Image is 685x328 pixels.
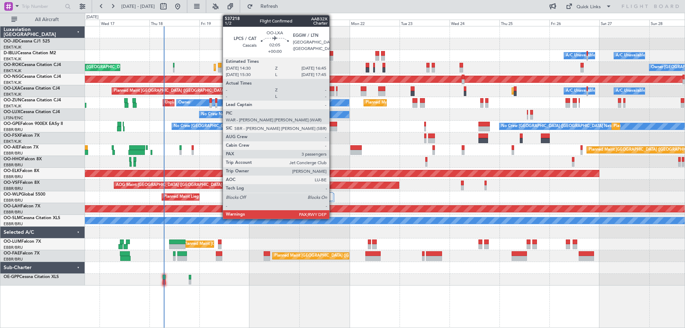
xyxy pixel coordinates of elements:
[4,174,23,180] a: EBBR/BRU
[165,97,280,108] div: Unplanned Maint [GEOGRAPHIC_DATA]-[GEOGRAPHIC_DATA]
[4,239,41,244] a: OO-LUMFalcon 7X
[4,169,39,173] a: OO-ELKFalcon 8X
[19,17,75,22] span: All Aircraft
[116,180,240,191] div: AOG Maint [GEOGRAPHIC_DATA] ([GEOGRAPHIC_DATA] National)
[4,39,50,44] a: OO-JIDCessna CJ1 525
[4,80,21,85] a: EBKT/KJK
[4,127,23,132] a: EBBR/BRU
[4,198,23,203] a: EBBR/BRU
[4,56,21,62] a: EBKT/KJK
[4,145,19,150] span: OO-AIE
[4,157,42,161] a: OO-HHOFalcon 8X
[4,133,20,138] span: OO-FSX
[4,221,23,227] a: EBBR/BRU
[164,192,201,202] div: Planned Maint Liege
[562,1,615,12] button: Quick Links
[4,115,23,121] a: LFSN/ENC
[4,257,23,262] a: EBBR/BRU
[499,20,549,26] div: Thu 25
[350,20,400,26] div: Mon 22
[4,110,60,114] a: OO-LUXCessna Citation CJ4
[244,1,286,12] button: Refresh
[4,162,23,168] a: EBBR/BRU
[4,192,45,197] a: OO-WLPGlobal 5500
[4,104,21,109] a: EBKT/KJK
[22,1,63,12] input: Trip Number
[254,4,284,9] span: Refresh
[100,20,149,26] div: Wed 17
[4,63,21,67] span: OO-ROK
[4,204,40,208] a: OO-LAHFalcon 7X
[4,98,61,102] a: OO-ZUNCessna Citation CJ4
[4,216,60,220] a: OO-SLMCessna Citation XLS
[4,122,63,126] a: OO-GPEFalcon 900EX EASy II
[4,181,40,185] a: OO-VSFFalcon 8X
[4,181,20,185] span: OO-VSF
[86,14,98,20] div: [DATE]
[4,239,21,244] span: OO-LUM
[4,75,61,79] a: OO-NSGCessna Citation CJ4
[4,122,20,126] span: OO-GPE
[577,4,601,11] div: Quick Links
[201,109,244,120] div: No Crew Nancy (Essey)
[4,169,20,173] span: OO-ELK
[4,192,21,197] span: OO-WLP
[149,20,199,26] div: Thu 18
[4,186,23,191] a: EBBR/BRU
[4,210,23,215] a: EBBR/BRU
[4,68,21,74] a: EBKT/KJK
[549,20,599,26] div: Fri 26
[4,251,40,256] a: OO-FAEFalcon 7X
[4,251,20,256] span: OO-FAE
[366,97,449,108] div: Planned Maint Kortrijk-[GEOGRAPHIC_DATA]
[274,251,404,261] div: Planned Maint [GEOGRAPHIC_DATA] ([GEOGRAPHIC_DATA] National)
[4,92,21,97] a: EBKT/KJK
[4,86,20,91] span: OO-LXA
[616,86,645,96] div: A/C Unavailable
[501,121,621,132] div: No Crew [GEOGRAPHIC_DATA] ([GEOGRAPHIC_DATA] National)
[4,45,21,50] a: EBKT/KJK
[199,20,249,26] div: Fri 19
[178,97,191,108] div: Owner
[4,51,56,55] a: D-IBLUCessna Citation M2
[4,275,19,279] span: OE-GPP
[174,121,293,132] div: No Crew [GEOGRAPHIC_DATA] ([GEOGRAPHIC_DATA] National)
[400,20,450,26] div: Tue 23
[121,3,155,10] span: [DATE] - [DATE]
[4,204,21,208] span: OO-LAH
[4,39,19,44] span: OO-JID
[4,216,21,220] span: OO-SLM
[249,20,299,26] div: Sat 20
[4,151,23,156] a: EBBR/BRU
[450,20,499,26] div: Wed 24
[4,275,59,279] a: OE-GPPCessna Citation XLS
[114,86,226,96] div: Planned Maint [GEOGRAPHIC_DATA] ([GEOGRAPHIC_DATA])
[299,20,349,26] div: Sun 21
[4,145,39,150] a: OO-AIEFalcon 7X
[4,133,40,138] a: OO-FSXFalcon 7X
[4,63,61,67] a: OO-ROKCessna Citation CJ4
[4,139,21,144] a: EBKT/KJK
[4,51,17,55] span: D-IBLU
[599,20,649,26] div: Sat 27
[4,245,23,250] a: EBBR/BRU
[8,14,77,25] button: All Aircraft
[4,110,20,114] span: OO-LUX
[4,75,21,79] span: OO-NSG
[4,157,22,161] span: OO-HHO
[4,86,60,91] a: OO-LXACessna Citation CJ4
[4,98,21,102] span: OO-ZUN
